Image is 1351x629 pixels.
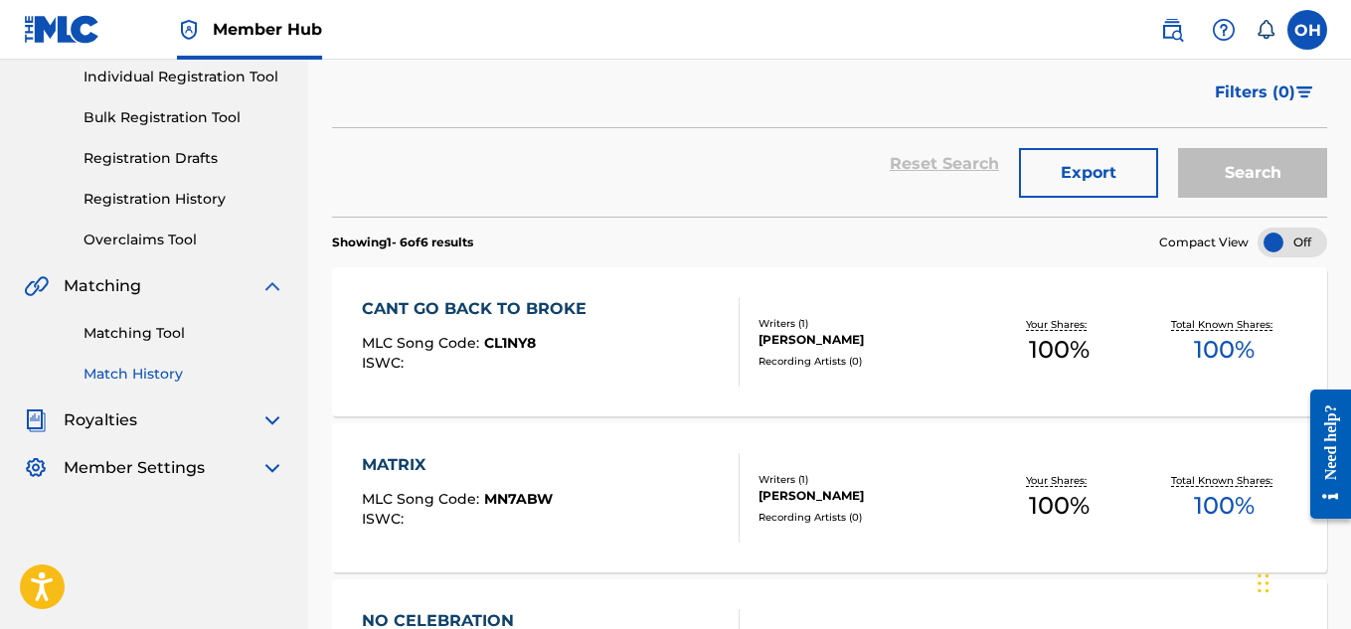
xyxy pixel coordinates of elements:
[332,234,473,251] p: Showing 1 - 6 of 6 results
[213,18,322,41] span: Member Hub
[1029,488,1090,524] span: 100 %
[362,297,596,321] div: CANT GO BACK TO BROKE
[64,408,137,432] span: Royalties
[332,267,1327,416] a: CANT GO BACK TO BROKEMLC Song Code:CL1NY8ISWC:Writers (1)[PERSON_NAME]Recording Artists (0)Your S...
[260,456,284,480] img: expand
[84,67,284,87] a: Individual Registration Tool
[362,510,409,528] span: ISWC :
[260,408,284,432] img: expand
[1171,473,1277,488] p: Total Known Shares:
[759,316,976,331] div: Writers ( 1 )
[24,15,100,44] img: MLC Logo
[84,148,284,169] a: Registration Drafts
[1256,20,1275,40] div: Notifications
[84,364,284,385] a: Match History
[64,274,141,298] span: Matching
[177,18,201,42] img: Top Rightsholder
[362,490,484,508] span: MLC Song Code :
[1215,80,1295,104] span: Filters ( 0 )
[1212,18,1236,42] img: help
[1026,317,1092,332] p: Your Shares:
[1258,553,1269,613] div: Drag
[759,472,976,487] div: Writers ( 1 )
[1194,488,1255,524] span: 100 %
[1287,10,1327,50] div: User Menu
[84,323,284,344] a: Matching Tool
[84,107,284,128] a: Bulk Registration Tool
[1171,317,1277,332] p: Total Known Shares:
[1019,148,1158,198] button: Export
[24,456,48,480] img: Member Settings
[24,274,49,298] img: Matching
[1252,534,1351,629] iframe: Chat Widget
[759,487,976,505] div: [PERSON_NAME]
[1296,86,1313,98] img: filter
[759,510,976,525] div: Recording Artists ( 0 )
[1194,332,1255,368] span: 100 %
[484,490,553,508] span: MN7ABW
[1204,10,1244,50] div: Help
[84,189,284,210] a: Registration History
[84,230,284,250] a: Overclaims Tool
[759,354,976,369] div: Recording Artists ( 0 )
[362,354,409,372] span: ISWC :
[1026,473,1092,488] p: Your Shares:
[1029,332,1090,368] span: 100 %
[24,408,48,432] img: Royalties
[64,456,205,480] span: Member Settings
[1295,375,1351,535] iframe: Resource Center
[1160,18,1184,42] img: search
[1152,10,1192,50] a: Public Search
[362,334,484,352] span: MLC Song Code :
[362,453,553,477] div: MATRIX
[1203,68,1327,117] button: Filters (0)
[484,334,536,352] span: CL1NY8
[759,331,976,349] div: [PERSON_NAME]
[260,274,284,298] img: expand
[1159,234,1249,251] span: Compact View
[332,423,1327,572] a: MATRIXMLC Song Code:MN7ABWISWC:Writers (1)[PERSON_NAME]Recording Artists (0)Your Shares:100%Total...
